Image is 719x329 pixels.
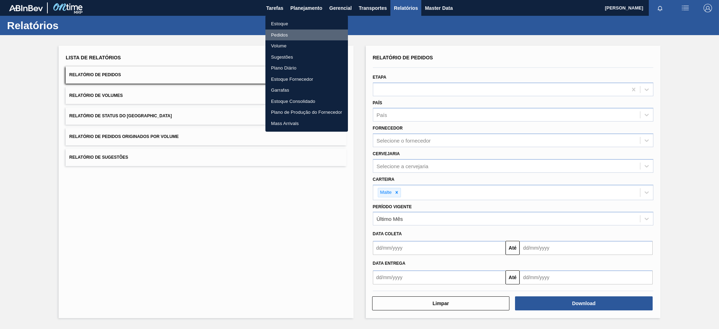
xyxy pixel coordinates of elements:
[265,52,348,63] a: Sugestões
[265,62,348,74] a: Plano Diário
[265,85,348,96] a: Garrafas
[265,18,348,29] a: Estoque
[265,40,348,52] a: Volume
[265,96,348,107] a: Estoque Consolidado
[265,74,348,85] a: Estoque Fornecedor
[265,118,348,129] a: Mass Arrivals
[265,107,348,118] a: Plano de Produção do Fornecedor
[265,29,348,41] a: Pedidos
